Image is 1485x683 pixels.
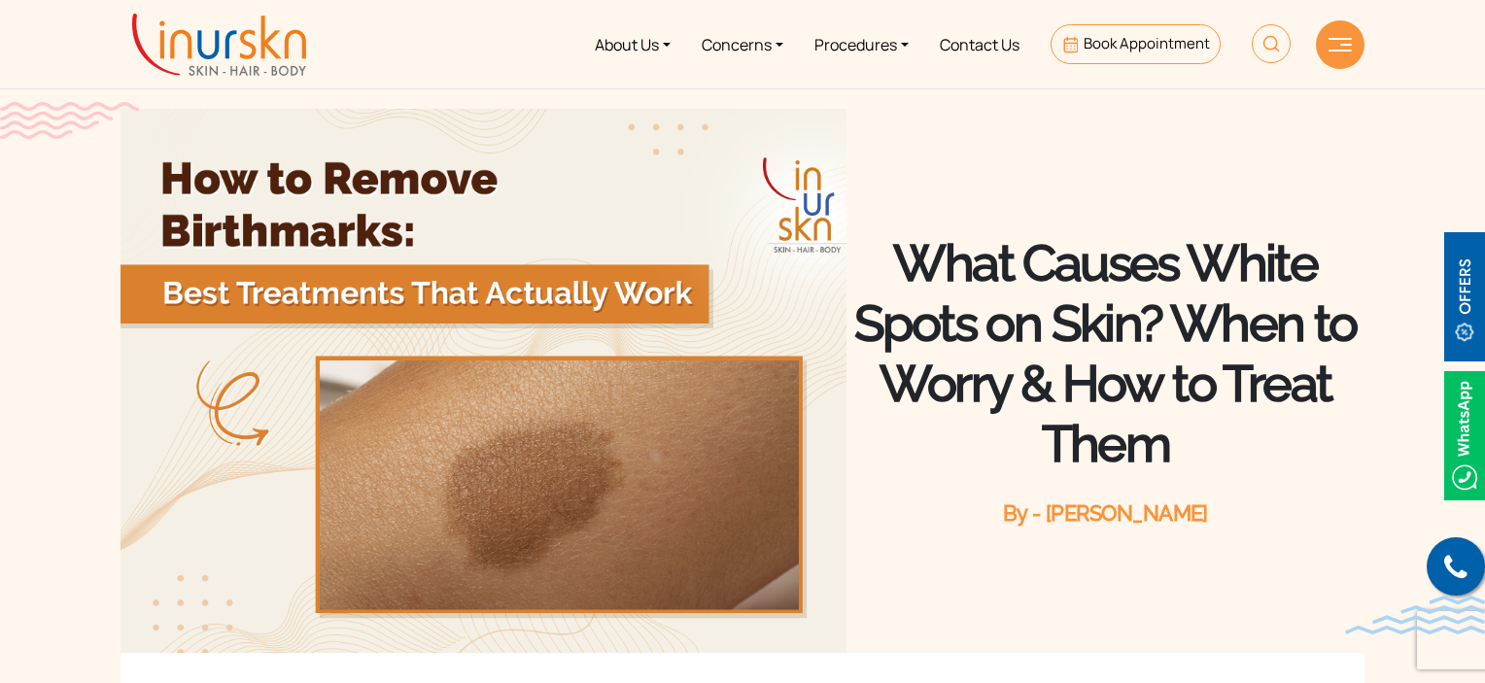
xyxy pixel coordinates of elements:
a: Contact Us [924,8,1035,81]
a: Whatsappicon [1444,423,1485,444]
div: By - [PERSON_NAME] [846,498,1364,528]
a: Procedures [799,8,924,81]
img: Whatsappicon [1444,371,1485,500]
img: HeaderSearch [1252,24,1291,63]
img: offerBt [1444,232,1485,361]
a: About Us [579,8,686,81]
a: Book Appointment [1051,24,1221,64]
span: Book Appointment [1084,33,1210,53]
img: hamLine.svg [1329,38,1352,51]
a: Concerns [686,8,799,81]
h1: What Causes White Spots on Skin? When to Worry & How to Treat Them [846,233,1364,474]
img: inurskn-logo [132,14,306,76]
img: bluewave [1345,596,1485,634]
img: poster [121,109,846,653]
